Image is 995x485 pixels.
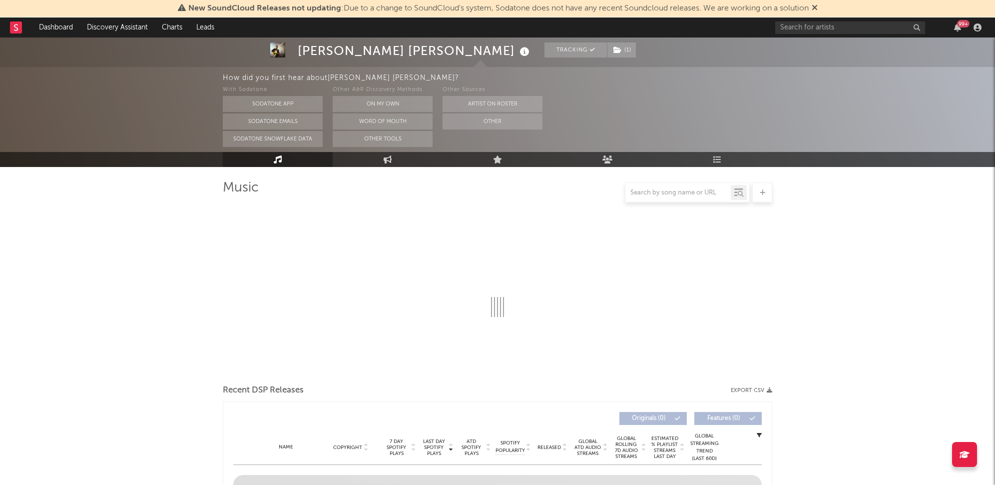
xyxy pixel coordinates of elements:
span: Global ATD Audio Streams [574,438,601,456]
input: Search for artists [775,21,925,34]
div: With Sodatone [223,84,323,96]
button: Features(0) [694,412,762,425]
span: Originals ( 0 ) [626,415,672,421]
span: Global Rolling 7D Audio Streams [612,435,640,459]
div: Name [253,443,319,451]
span: Estimated % Playlist Streams Last Day [651,435,678,459]
div: Other Sources [443,84,542,96]
span: 7 Day Spotify Plays [383,438,410,456]
button: Word Of Mouth [333,113,433,129]
button: Tracking [544,42,607,57]
span: Copyright [333,444,362,450]
button: Sodatone App [223,96,323,112]
span: Spotify Popularity [496,439,525,454]
button: Other [443,113,542,129]
div: [PERSON_NAME] [PERSON_NAME] [298,42,532,59]
span: ATD Spotify Plays [458,438,485,456]
input: Search by song name or URL [625,189,731,197]
span: Last Day Spotify Plays [421,438,447,456]
div: Other A&R Discovery Methods [333,84,433,96]
button: On My Own [333,96,433,112]
button: Originals(0) [619,412,687,425]
button: (1) [607,42,636,57]
a: Dashboard [32,17,80,37]
span: ( 1 ) [607,42,636,57]
button: Artist on Roster [443,96,542,112]
div: Global Streaming Trend (Last 60D) [689,432,719,462]
div: 99 + [957,20,970,27]
span: : Due to a change to SoundCloud's system, Sodatone does not have any recent Soundcloud releases. ... [188,4,809,12]
button: Other Tools [333,131,433,147]
span: New SoundCloud Releases not updating [188,4,341,12]
button: Sodatone Emails [223,113,323,129]
a: Charts [155,17,189,37]
span: Dismiss [812,4,818,12]
span: Released [537,444,561,450]
span: Music [223,182,259,194]
div: How did you first hear about [PERSON_NAME] [PERSON_NAME] ? [223,72,995,84]
button: 99+ [954,23,961,31]
a: Discovery Assistant [80,17,155,37]
span: Features ( 0 ) [701,415,747,421]
button: Sodatone Snowflake Data [223,131,323,147]
span: Recent DSP Releases [223,384,304,396]
a: Leads [189,17,221,37]
button: Export CSV [731,387,772,393]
